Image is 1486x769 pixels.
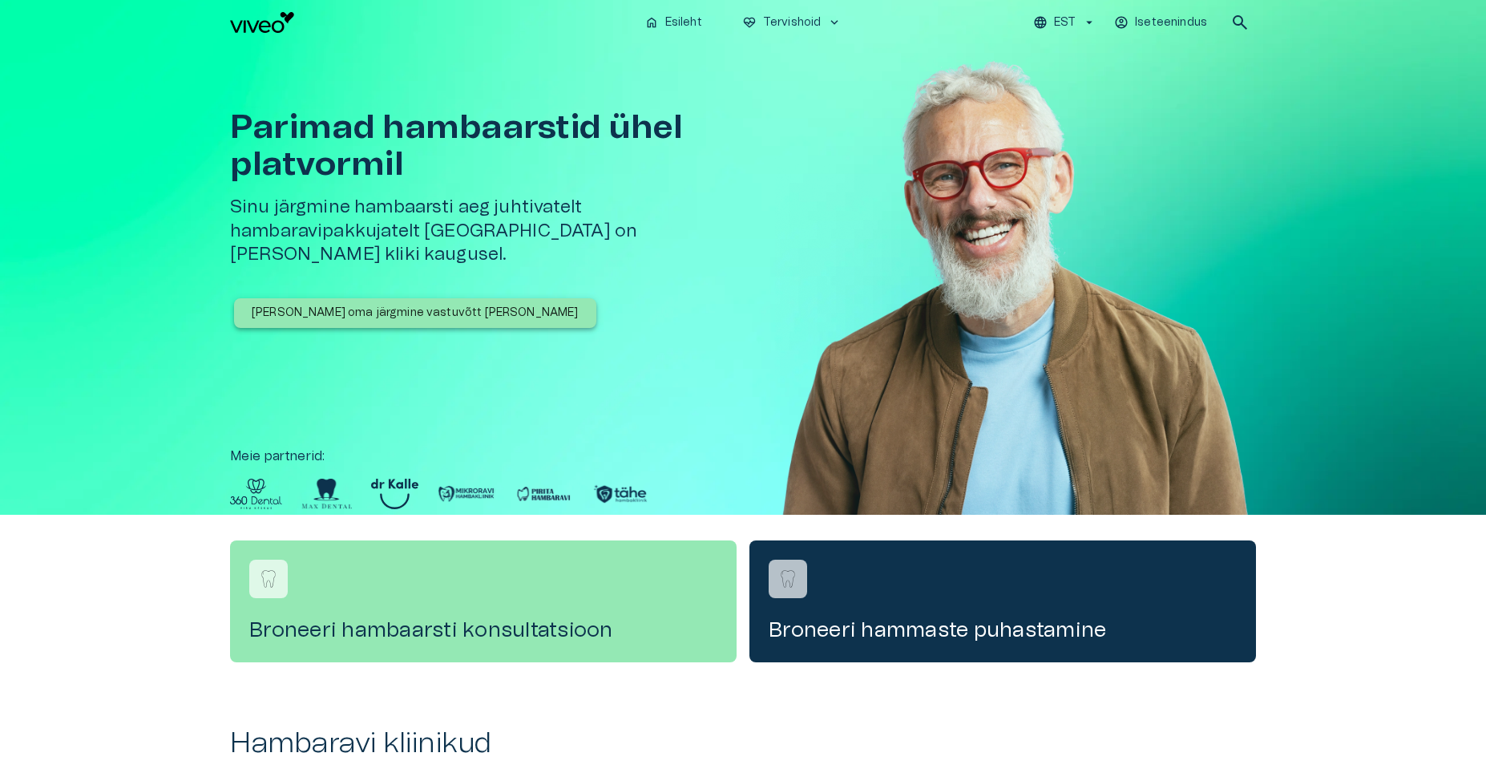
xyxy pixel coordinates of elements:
[438,479,495,509] img: Partner logo
[665,14,702,31] p: Esileht
[230,12,632,33] a: Navigate to homepage
[230,540,737,662] a: Navigate to service booking
[230,109,749,183] h1: Parimad hambaarstid ühel platvormil
[230,196,749,266] h5: Sinu järgmine hambaarsti aeg juhtivatelt hambaravipakkujatelt [GEOGRAPHIC_DATA] on [PERSON_NAME] ...
[736,11,849,34] button: ecg_heartTervishoidkeyboard_arrow_down
[1224,6,1256,38] button: open search modal
[1031,11,1099,34] button: EST
[827,15,842,30] span: keyboard_arrow_down
[776,567,800,591] img: Broneeri hammaste puhastamine logo
[749,540,1256,662] a: Navigate to service booking
[1230,13,1250,32] span: search
[230,12,294,33] img: Viveo logo
[775,45,1256,563] img: Man with glasses smiling
[1054,14,1076,31] p: EST
[1135,14,1207,31] p: Iseteenindus
[252,305,579,322] p: [PERSON_NAME] oma järgmine vastuvõtt [PERSON_NAME]
[230,479,282,509] img: Partner logo
[371,479,418,509] img: Partner logo
[769,617,1237,643] h4: Broneeri hammaste puhastamine
[638,11,710,34] button: homeEsileht
[763,14,822,31] p: Tervishoid
[230,447,1256,466] p: Meie partnerid :
[742,15,757,30] span: ecg_heart
[234,298,596,328] button: [PERSON_NAME] oma järgmine vastuvõtt [PERSON_NAME]
[644,15,659,30] span: home
[249,617,717,643] h4: Broneeri hambaarsti konsultatsioon
[256,567,281,591] img: Broneeri hambaarsti konsultatsioon logo
[230,727,1256,761] h2: Hambaravi kliinikud
[592,479,649,509] img: Partner logo
[515,479,572,509] img: Partner logo
[301,479,352,509] img: Partner logo
[1112,11,1211,34] button: Iseteenindus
